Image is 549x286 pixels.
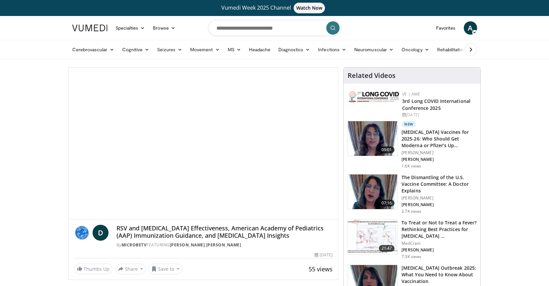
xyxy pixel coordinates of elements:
p: 2.7K views [402,209,421,214]
a: Browse [149,21,179,35]
a: Cognitive [118,43,153,56]
img: MicrobeTV [74,225,90,241]
a: Favorites [432,21,460,35]
p: [PERSON_NAME] [402,247,476,253]
span: 07:16 [379,200,395,206]
span: Watch Now [294,3,325,13]
div: [DATE] [402,112,475,118]
a: VE | AME [402,91,420,97]
a: 3rd Long COVID International Conference 2025 [402,98,470,111]
a: Diagnostics [274,43,314,56]
a: Thumbs Up [74,264,113,274]
h4: RSV and [MEDICAL_DATA] Effectiveness, American Academy of Pediatrics (AAP) Immunization Guidance,... [117,225,333,239]
h3: To Treat or Not to Treat a Fever? Rethinking Best Practices for [MEDICAL_DATA] … [402,219,476,239]
span: 09:01 [379,146,395,153]
input: Search topics, interventions [208,20,341,36]
a: A [464,21,477,35]
a: Specialties [112,21,149,35]
a: MS [224,43,245,56]
p: 1.6K views [402,163,421,169]
a: D [93,225,109,241]
p: New [402,121,416,128]
a: Neuromuscular [350,43,398,56]
a: 07:16 The Dismantling of the U.S. Vaccine Committee: A Doctor Explains [PERSON_NAME] [PERSON_NAME... [348,174,476,214]
a: MicrobeTV [122,242,147,248]
span: Vumedi Week 2025 Channel [221,4,328,11]
button: Share [115,264,146,274]
button: Save to [148,264,182,274]
img: a2792a71-925c-4fc2-b8ef-8d1b21aec2f7.png.150x105_q85_autocrop_double_scale_upscale_version-0.2.jpg [349,91,399,102]
h3: The Dismantling of the U.S. Vaccine Committee: A Doctor Explains [402,174,476,194]
p: [PERSON_NAME] [402,202,476,207]
a: Rehabilitation [433,43,470,56]
img: a19d1ff2-1eb0-405f-ba73-fc044c354596.150x105_q85_crop-smart_upscale.jpg [348,174,397,209]
a: 21:47 To Treat or Not to Treat a Fever? Rethinking Best Practices for [MEDICAL_DATA] … MedCram [P... [348,219,476,259]
a: Headache [245,43,275,56]
a: Oncology [398,43,433,56]
p: 7.3K views [402,254,421,259]
p: [PERSON_NAME] [402,195,476,201]
video-js: Video Player [69,68,338,219]
h3: [MEDICAL_DATA] Outbreak 2025: What You Need to Know About Vaccination [402,265,476,285]
a: [PERSON_NAME] [206,242,241,248]
a: Movement [186,43,224,56]
p: [PERSON_NAME] [402,157,476,162]
p: MedCram [402,241,476,246]
div: By FEATURING , [117,242,333,248]
a: Cerebrovascular [68,43,118,56]
img: VuMedi Logo [72,25,108,31]
span: 21:47 [379,245,395,252]
div: [DATE] [315,252,333,258]
a: [PERSON_NAME] [170,242,205,248]
img: d9ddfd97-e350-47c1-a34d-5d400e773739.150x105_q85_crop-smart_upscale.jpg [348,121,397,156]
h4: Related Videos [348,72,396,80]
span: 55 views [309,265,333,273]
a: 09:01 New [MEDICAL_DATA] Vaccines for 2025-26: Who Should Get Moderna or Pfizer’s Up… [PERSON_NAM... [348,121,476,169]
a: Vumedi Week 2025 ChannelWatch Now [73,3,476,13]
a: Seizures [153,43,186,56]
a: Infections [314,43,350,56]
img: 17417671-29c8-401a-9d06-236fa126b08d.150x105_q85_crop-smart_upscale.jpg [348,220,397,254]
p: [PERSON_NAME] [402,150,476,155]
h3: [MEDICAL_DATA] Vaccines for 2025-26: Who Should Get Moderna or Pfizer’s Up… [402,129,476,149]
